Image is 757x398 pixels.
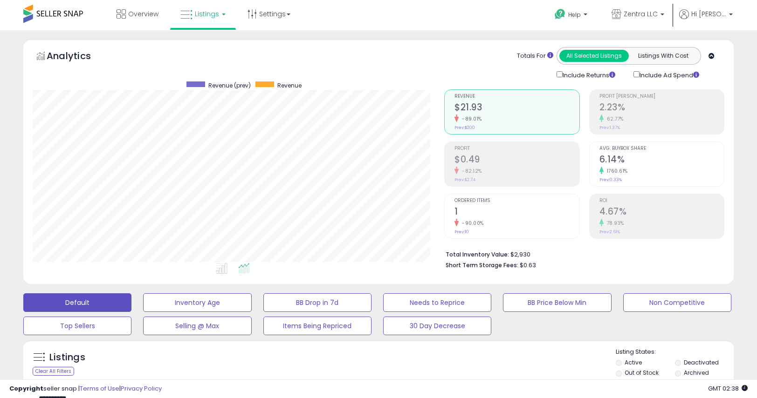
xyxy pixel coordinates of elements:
[80,384,119,393] a: Terms of Use
[708,384,748,393] span: 2025-08-16 02:38 GMT
[459,115,482,122] small: -89.01%
[604,220,624,227] small: 78.93%
[143,293,251,312] button: Inventory Age
[459,168,482,175] small: -82.12%
[625,358,642,366] label: Active
[33,367,74,376] div: Clear All Filters
[195,9,219,19] span: Listings
[625,369,659,377] label: Out of Stock
[454,229,469,235] small: Prev: 10
[454,102,579,115] h2: $21.93
[599,94,724,99] span: Profit [PERSON_NAME]
[9,384,43,393] strong: Copyright
[121,384,162,393] a: Privacy Policy
[503,293,611,312] button: BB Price Below Min
[599,146,724,151] span: Avg. Buybox Share
[459,220,484,227] small: -90.00%
[599,206,724,219] h2: 4.67%
[263,317,372,335] button: Items Being Repriced
[9,385,162,393] div: seller snap | |
[616,348,734,357] p: Listing States:
[691,9,726,19] span: Hi [PERSON_NAME]
[454,125,475,130] small: Prev: $200
[599,229,620,235] small: Prev: 2.61%
[128,9,158,19] span: Overview
[47,49,109,65] h5: Analytics
[383,317,491,335] button: 30 Day Decrease
[143,317,251,335] button: Selling @ Max
[49,351,85,364] h5: Listings
[599,198,724,203] span: ROI
[454,146,579,151] span: Profit
[23,317,131,335] button: Top Sellers
[277,81,302,89] span: Revenue
[446,248,717,259] li: $2,930
[604,115,624,122] small: 62.77%
[599,125,620,130] small: Prev: 1.37%
[559,50,629,62] button: All Selected Listings
[454,206,579,219] h2: 1
[684,358,719,366] label: Deactivated
[599,102,724,115] h2: 2.23%
[23,293,131,312] button: Default
[383,293,491,312] button: Needs to Reprice
[599,177,622,182] small: Prev: 0.33%
[599,154,724,167] h2: 6.14%
[454,198,579,203] span: Ordered Items
[454,177,475,182] small: Prev: $2.74
[520,261,536,270] span: $0.63
[263,293,372,312] button: BB Drop in 7d
[684,369,709,377] label: Archived
[554,8,566,20] i: Get Help
[623,293,731,312] button: Non Competitive
[628,50,698,62] button: Listings With Cost
[446,250,509,258] b: Total Inventory Value:
[604,168,628,175] small: 1760.61%
[568,11,581,19] span: Help
[208,81,251,89] span: Revenue (prev)
[446,261,518,269] b: Short Term Storage Fees:
[547,1,597,30] a: Help
[550,69,626,80] div: Include Returns
[454,154,579,167] h2: $0.49
[679,9,733,30] a: Hi [PERSON_NAME]
[454,94,579,99] span: Revenue
[624,9,658,19] span: Zentra LLC
[517,52,553,61] div: Totals For
[626,69,714,80] div: Include Ad Spend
